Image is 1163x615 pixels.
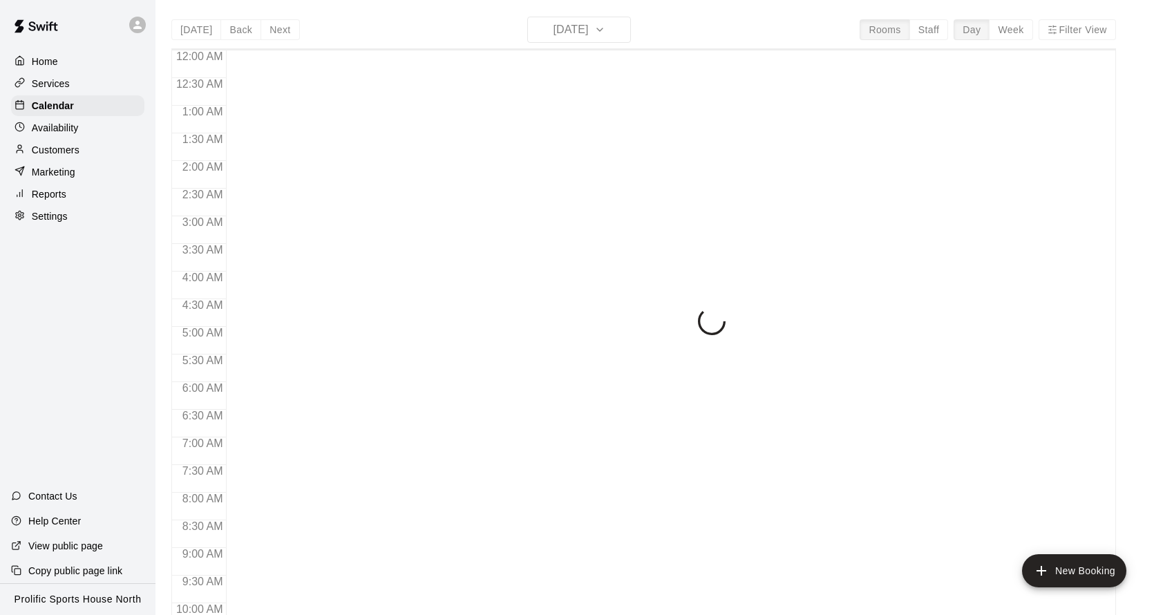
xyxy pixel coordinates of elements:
[32,165,75,179] p: Marketing
[1022,554,1126,587] button: add
[179,161,227,173] span: 2:00 AM
[179,216,227,228] span: 3:00 AM
[173,603,227,615] span: 10:00 AM
[28,564,122,578] p: Copy public page link
[11,206,144,227] a: Settings
[32,187,66,201] p: Reports
[11,95,144,116] a: Calendar
[179,133,227,145] span: 1:30 AM
[11,117,144,138] a: Availability
[179,548,227,560] span: 9:00 AM
[179,272,227,283] span: 4:00 AM
[11,140,144,160] a: Customers
[179,244,227,256] span: 3:30 AM
[179,327,227,339] span: 5:00 AM
[28,489,77,503] p: Contact Us
[32,55,58,68] p: Home
[11,51,144,72] a: Home
[179,465,227,477] span: 7:30 AM
[15,592,142,607] p: Prolific Sports House North
[32,121,79,135] p: Availability
[11,73,144,94] a: Services
[173,78,227,90] span: 12:30 AM
[179,189,227,200] span: 2:30 AM
[11,162,144,182] a: Marketing
[179,299,227,311] span: 4:30 AM
[32,99,74,113] p: Calendar
[28,514,81,528] p: Help Center
[32,143,79,157] p: Customers
[179,437,227,449] span: 7:00 AM
[179,576,227,587] span: 9:30 AM
[11,184,144,205] a: Reports
[179,493,227,504] span: 8:00 AM
[173,50,227,62] span: 12:00 AM
[179,410,227,422] span: 6:30 AM
[179,354,227,366] span: 5:30 AM
[32,209,68,223] p: Settings
[32,77,70,91] p: Services
[179,382,227,394] span: 6:00 AM
[179,106,227,117] span: 1:00 AM
[28,539,103,553] p: View public page
[179,520,227,532] span: 8:30 AM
